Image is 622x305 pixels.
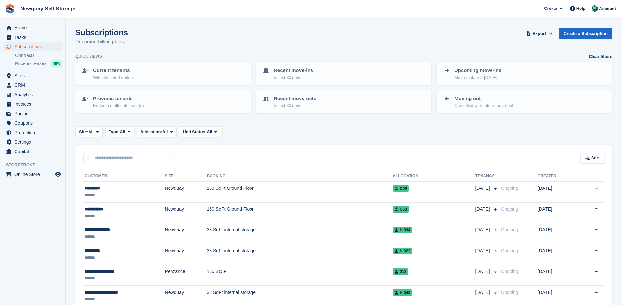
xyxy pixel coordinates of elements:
[140,129,162,135] span: Allocation:
[75,28,128,37] h1: Subscriptions
[14,71,54,80] span: Sites
[14,23,54,32] span: Home
[6,162,65,168] span: Storefront
[207,244,393,265] td: 38 SqFt internal storage
[14,42,54,51] span: Subscriptions
[15,52,62,59] a: Contracts
[5,4,15,14] img: stora-icon-8386f47178a22dfd0bd8f6a31ec36ba5ce8667c1dd55bd0f319d3a0aa187defe.svg
[76,91,250,113] a: Previous tenants Ended, no allocated unit(s)
[105,126,134,137] button: Type: All
[165,182,207,203] td: Newquay
[501,248,518,253] span: Ongoing
[109,129,120,135] span: Type:
[475,171,498,182] th: Tenancy
[14,99,54,109] span: Invoices
[179,126,221,137] button: Unit Status: All
[475,289,491,296] span: [DATE]
[165,171,207,182] th: Site
[75,53,102,59] h6: Quick views
[3,90,62,99] a: menu
[393,206,409,213] span: C53
[532,30,546,37] span: Export
[538,244,576,265] td: [DATE]
[475,268,491,275] span: [DATE]
[475,247,491,254] span: [DATE]
[576,5,586,12] span: Help
[183,129,207,135] span: Unit Status:
[14,147,54,156] span: Capital
[274,102,316,109] p: In last 30 days
[93,74,133,81] p: With allocated unit(s)
[165,202,207,223] td: Newquay
[14,81,54,90] span: CRM
[592,5,598,12] img: JON
[454,102,513,109] p: Cancelled with future move-out
[207,265,393,286] td: 160 SQ FT
[75,38,128,45] p: Recurring billing plans
[501,290,518,295] span: Ongoing
[501,186,518,191] span: Ongoing
[75,126,103,137] button: Site: All
[93,102,144,109] p: Ended, no allocated unit(s)
[393,248,412,254] span: H 022
[18,3,78,14] a: Newquay Self Storage
[165,223,207,244] td: Newquay
[3,147,62,156] a: menu
[274,74,313,81] p: In last 30 days
[3,128,62,137] a: menu
[14,137,54,147] span: Settings
[544,5,557,12] span: Create
[79,129,88,135] span: Site:
[14,109,54,118] span: Pricing
[3,118,62,128] a: menu
[165,244,207,265] td: Newquay
[437,91,612,113] a: Moving out Cancelled with future move-out
[274,67,313,74] p: Recent move-ins
[207,223,393,244] td: 38 SqFt internal storage
[120,129,125,135] span: All
[3,109,62,118] a: menu
[393,289,412,296] span: H 042
[475,185,491,192] span: [DATE]
[207,182,393,203] td: 160 SqFt Ground Floor
[93,95,144,102] p: Previous tenants
[393,227,412,233] span: H 034
[207,202,393,223] td: 160 SqFt Ground Floor
[207,129,212,135] span: All
[274,95,316,102] p: Recent move-outs
[14,90,54,99] span: Analytics
[454,67,501,74] p: Upcoming move-ins
[14,118,54,128] span: Coupons
[589,53,612,60] a: Clear filters
[538,171,576,182] th: Created
[538,223,576,244] td: [DATE]
[14,170,54,179] span: Online Store
[393,268,408,275] span: 012
[591,155,600,161] span: Sort
[207,171,393,182] th: Booking
[3,42,62,51] a: menu
[15,60,62,67] a: Price increases NEW
[393,185,409,192] span: D06
[501,269,518,274] span: Ongoing
[257,63,431,84] a: Recent move-ins In last 30 days
[475,226,491,233] span: [DATE]
[93,67,133,74] p: Current tenants
[3,23,62,32] a: menu
[538,202,576,223] td: [DATE]
[3,137,62,147] a: menu
[14,128,54,137] span: Protection
[76,63,250,84] a: Current tenants With allocated unit(s)
[3,71,62,80] a: menu
[599,6,616,12] span: Account
[54,170,62,178] a: Preview store
[88,129,94,135] span: All
[162,129,168,135] span: All
[257,91,431,113] a: Recent move-outs In last 30 days
[559,28,612,39] a: Create a Subscription
[501,206,518,212] span: Ongoing
[454,74,501,81] p: Move-in date > [DATE]
[3,33,62,42] a: menu
[475,206,491,213] span: [DATE]
[83,171,165,182] th: Customer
